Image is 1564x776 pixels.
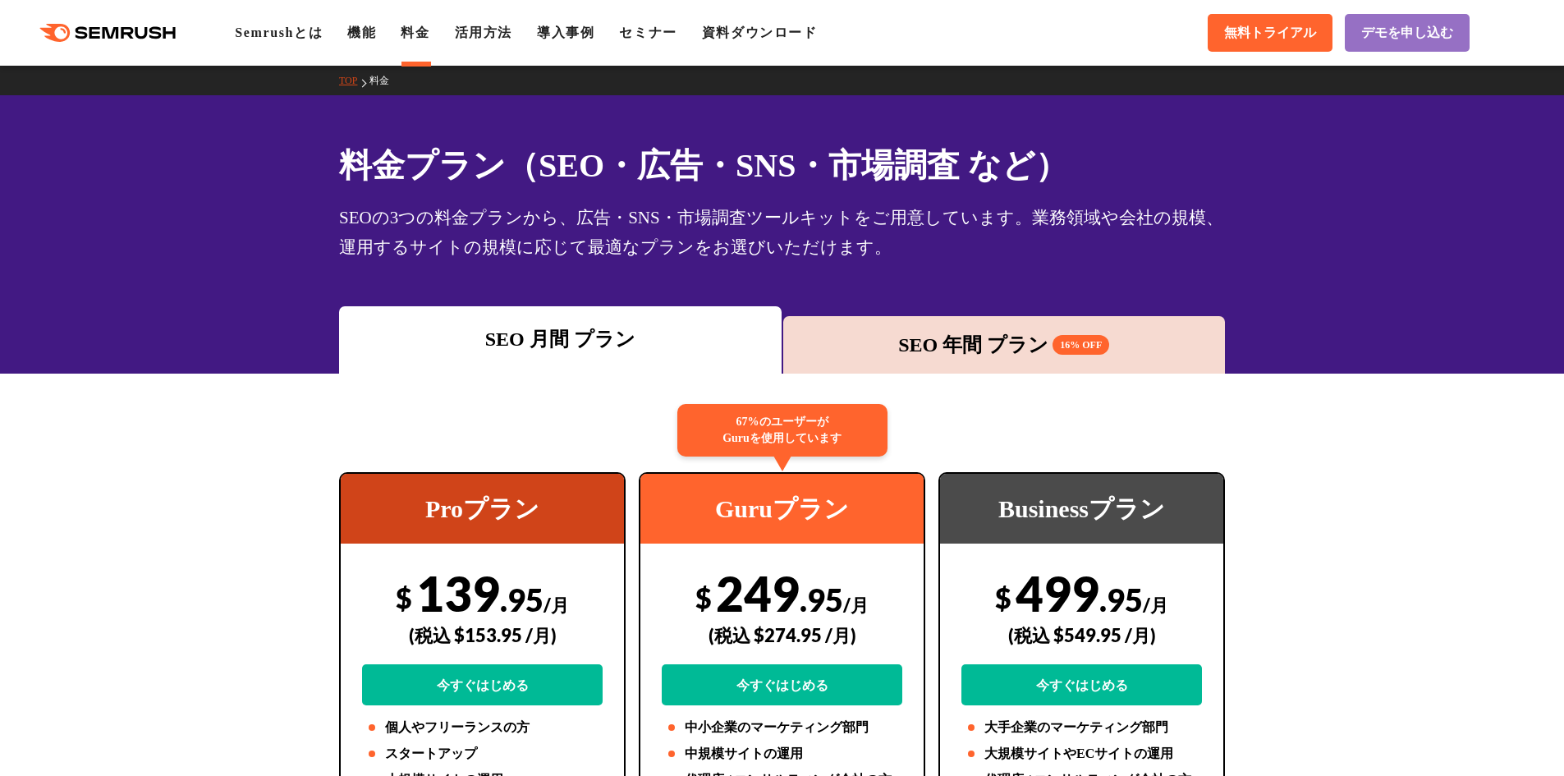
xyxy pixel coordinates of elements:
a: 料金 [369,75,401,86]
div: 67%のユーザーが Guruを使用しています [677,404,887,457]
a: デモを申し込む [1345,14,1470,52]
a: 料金 [401,25,429,39]
div: Proプラン [341,474,624,544]
a: 無料トライアル [1208,14,1332,52]
span: $ [695,581,712,614]
a: 今すぐはじめる [662,664,902,705]
div: SEO 年間 プラン [791,330,1218,360]
div: Guruプラン [640,474,924,544]
span: $ [995,581,1011,614]
span: /月 [1143,594,1168,616]
span: .95 [1099,581,1143,618]
li: スタートアップ [362,744,603,764]
span: デモを申し込む [1361,25,1453,42]
a: セミナー [619,25,677,39]
div: SEOの3つの料金プランから、広告・SNS・市場調査ツールキットをご用意しています。業務領域や会社の規模、運用するサイトの規模に応じて最適なプランをお選びいただけます。 [339,203,1225,262]
div: SEO 月間 プラン [347,324,773,354]
a: 機能 [347,25,376,39]
a: 活用方法 [455,25,512,39]
span: .95 [500,581,544,618]
a: Semrushとは [235,25,323,39]
div: 249 [662,564,902,705]
a: TOP [339,75,369,86]
span: /月 [544,594,569,616]
h1: 料金プラン（SEO・広告・SNS・市場調査 など） [339,141,1225,190]
div: Businessプラン [940,474,1223,544]
a: 資料ダウンロード [702,25,818,39]
span: .95 [800,581,843,618]
li: 大規模サイトやECサイトの運用 [961,744,1202,764]
div: (税込 $549.95 /月) [961,606,1202,664]
li: 中規模サイトの運用 [662,744,902,764]
div: (税込 $274.95 /月) [662,606,902,664]
a: 今すぐはじめる [362,664,603,705]
span: $ [396,581,412,614]
li: 大手企業のマーケティング部門 [961,718,1202,737]
li: 中小企業のマーケティング部門 [662,718,902,737]
div: 499 [961,564,1202,705]
div: 139 [362,564,603,705]
div: (税込 $153.95 /月) [362,606,603,664]
li: 個人やフリーランスの方 [362,718,603,737]
span: 無料トライアル [1224,25,1316,42]
a: 今すぐはじめる [961,664,1202,705]
span: 16% OFF [1053,335,1109,355]
a: 導入事例 [537,25,594,39]
span: /月 [843,594,869,616]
